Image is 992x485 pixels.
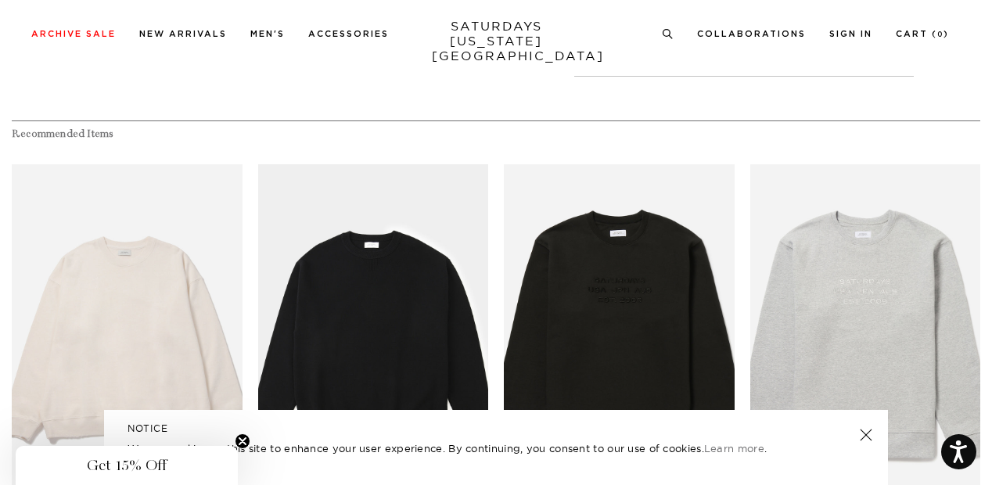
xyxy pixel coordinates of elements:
[31,30,116,38] a: Archive Sale
[697,30,806,38] a: Collaborations
[128,422,864,436] h5: NOTICE
[308,30,389,38] a: Accessories
[12,128,980,141] h4: Recommended Items
[704,442,764,454] a: Learn more
[16,446,238,485] div: Get 15% OffClose teaser
[937,31,943,38] small: 0
[87,456,167,475] span: Get 15% Off
[235,433,250,449] button: Close teaser
[896,30,949,38] a: Cart (0)
[139,30,227,38] a: New Arrivals
[250,30,285,38] a: Men's
[128,440,809,456] p: We use cookies on this site to enhance your user experience. By continuing, you consent to our us...
[829,30,872,38] a: Sign In
[432,19,561,63] a: SATURDAYS[US_STATE][GEOGRAPHIC_DATA]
